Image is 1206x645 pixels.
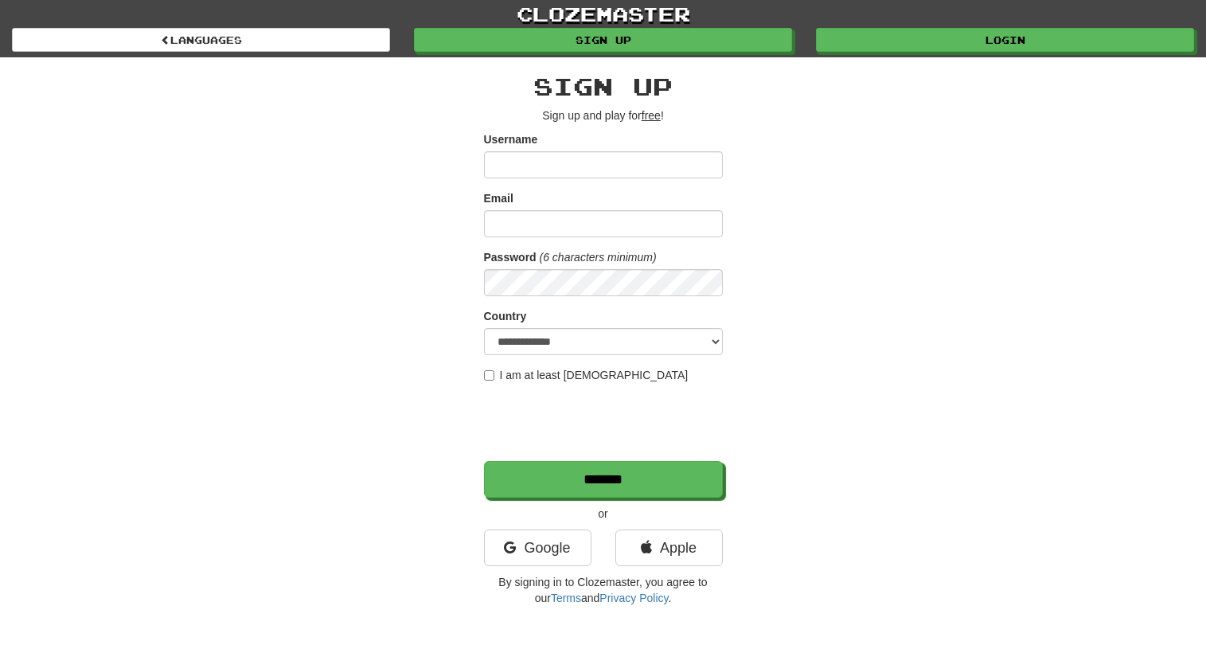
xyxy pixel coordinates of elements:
p: Sign up and play for ! [484,107,723,123]
a: Languages [12,28,390,52]
label: Email [484,190,513,206]
input: I am at least [DEMOGRAPHIC_DATA] [484,370,494,381]
label: Country [484,308,527,324]
a: Sign up [414,28,792,52]
em: (6 characters minimum) [540,251,657,264]
a: Apple [615,530,723,566]
h2: Sign up [484,73,723,100]
a: Google [484,530,591,566]
iframe: reCAPTCHA [484,391,726,453]
label: Username [484,131,538,147]
a: Terms [551,592,581,604]
p: or [484,506,723,522]
a: Privacy Policy [599,592,668,604]
a: Login [816,28,1194,52]
label: Password [484,249,537,265]
label: I am at least [DEMOGRAPHIC_DATA] [484,367,689,383]
u: free [642,109,661,122]
p: By signing in to Clozemaster, you agree to our and . [484,574,723,606]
